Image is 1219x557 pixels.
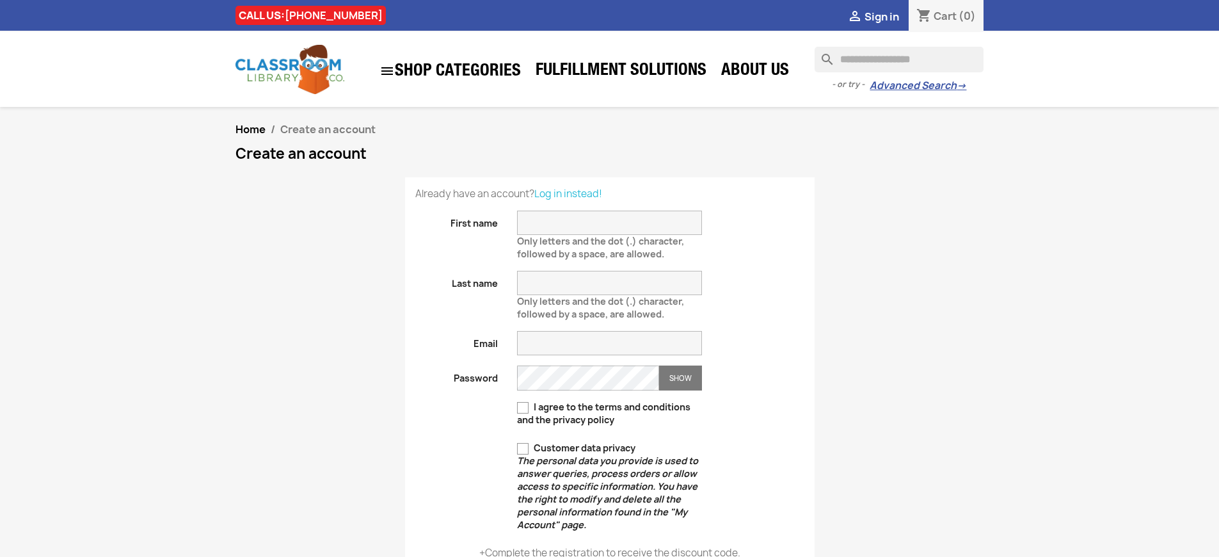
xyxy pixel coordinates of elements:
h1: Create an account [235,146,984,161]
i:  [379,63,395,79]
span: Only letters and the dot (.) character, followed by a space, are allowed. [517,290,684,320]
i: search [815,47,830,62]
img: Classroom Library Company [235,45,344,94]
span: Only letters and the dot (.) character, followed by a space, are allowed. [517,230,684,260]
a: Fulfillment Solutions [529,59,713,85]
span: - or try - [832,78,870,91]
div: CALL US: [235,6,386,25]
span: → [957,79,966,92]
button: Show [659,366,702,391]
a: SHOP CATEGORIES [373,57,527,85]
span: (0) [959,9,976,23]
label: Customer data privacy [517,442,702,531]
input: Search [815,47,984,72]
p: Already have an account? [415,188,804,200]
span: Create an account [280,122,376,136]
a: Log in instead! [534,187,602,200]
label: Email [406,331,508,350]
em: The personal data you provide is used to answer queries, process orders or allow access to specif... [517,455,698,531]
label: Last name [406,271,508,290]
input: Password input [517,366,659,391]
a: Home [235,122,266,136]
label: Password [406,366,508,385]
a: About Us [715,59,795,85]
i: shopping_cart [916,9,932,24]
a:  Sign in [847,10,899,24]
i:  [847,10,863,25]
label: I agree to the terms and conditions and the privacy policy [517,401,702,426]
a: Advanced Search→ [870,79,966,92]
label: First name [406,211,508,230]
a: [PHONE_NUMBER] [285,8,383,22]
span: Sign in [864,10,899,24]
span: Cart [934,9,957,23]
